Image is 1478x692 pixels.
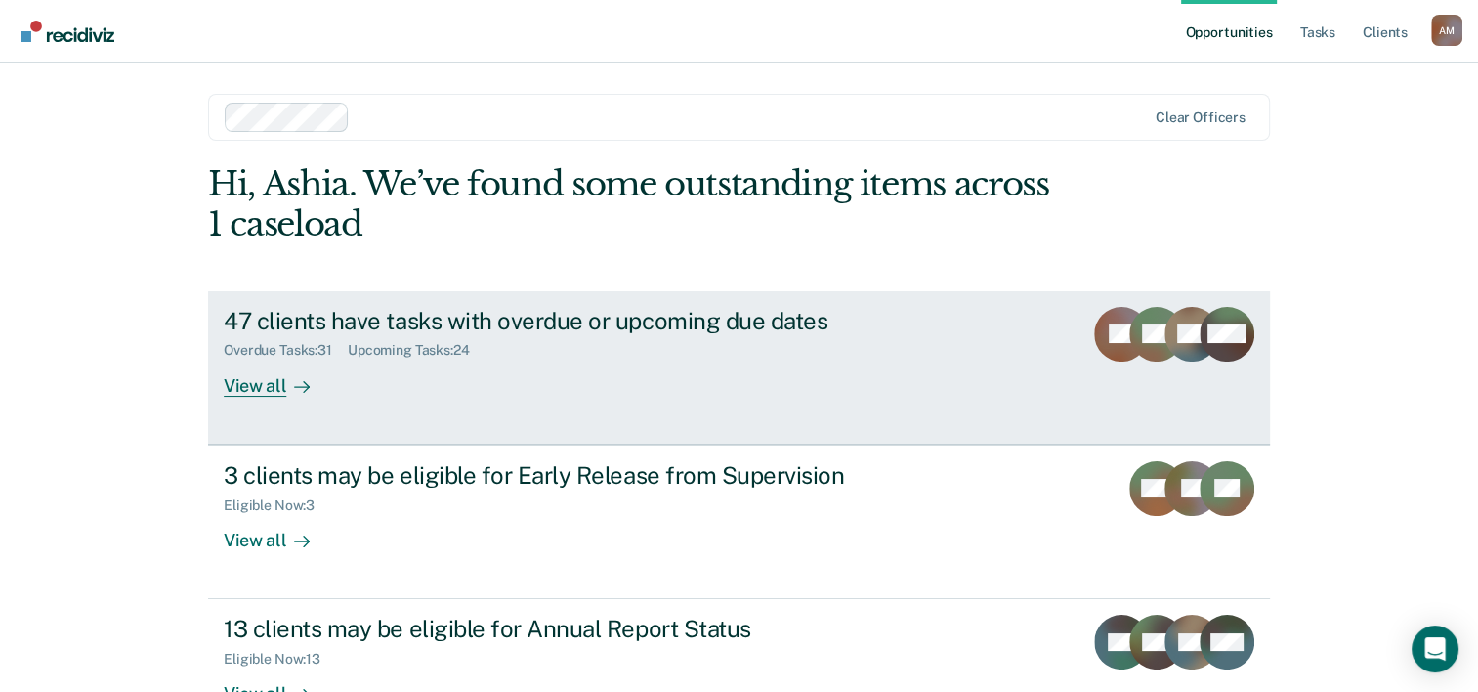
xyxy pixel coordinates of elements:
div: 47 clients have tasks with overdue or upcoming due dates [224,307,909,335]
div: View all [224,359,333,397]
div: Hi, Ashia. We’ve found some outstanding items across 1 caseload [208,164,1057,244]
a: 47 clients have tasks with overdue or upcoming due datesOverdue Tasks:31Upcoming Tasks:24View all [208,291,1270,445]
div: Open Intercom Messenger [1412,626,1458,672]
div: 13 clients may be eligible for Annual Report Status [224,615,909,643]
div: View all [224,513,333,551]
div: Clear officers [1156,109,1246,126]
div: Overdue Tasks : 31 [224,342,348,359]
div: Eligible Now : 3 [224,497,330,514]
div: Upcoming Tasks : 24 [348,342,486,359]
img: Recidiviz [21,21,114,42]
div: Eligible Now : 13 [224,651,336,668]
button: Profile dropdown button [1431,15,1462,46]
div: 3 clients may be eligible for Early Release from Supervision [224,461,909,490]
a: 3 clients may be eligible for Early Release from SupervisionEligible Now:3View all [208,445,1270,599]
div: A M [1431,15,1462,46]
